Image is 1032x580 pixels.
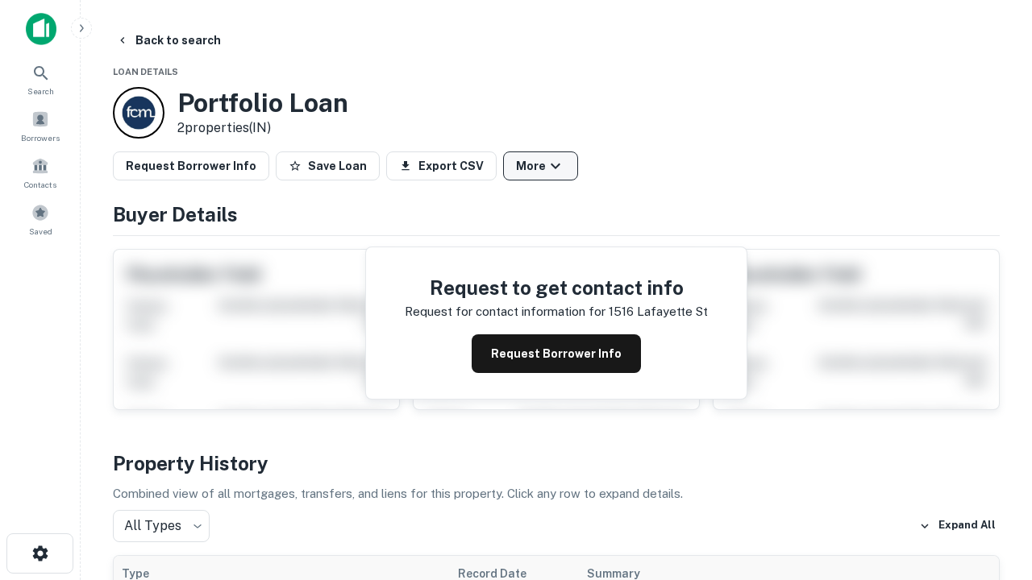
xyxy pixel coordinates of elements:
h3: Portfolio Loan [177,88,348,118]
p: Request for contact information for [405,302,605,321]
a: Contacts [5,151,76,194]
p: 1516 lafayette st [609,302,708,321]
span: Loan Details [113,67,178,77]
iframe: Chat Widget [951,400,1032,477]
a: Saved [5,197,76,241]
p: 2 properties (IN) [177,118,348,138]
h4: Buyer Details [113,200,1000,229]
h4: Property History [113,449,1000,478]
button: More [503,151,578,180]
span: Search [27,85,54,97]
span: Borrowers [21,131,60,144]
button: Back to search [110,26,227,55]
a: Search [5,57,76,101]
img: capitalize-icon.png [26,13,56,45]
span: Contacts [24,178,56,191]
button: Expand All [915,514,1000,538]
span: Saved [29,225,52,238]
button: Request Borrower Info [113,151,269,180]
div: All Types [113,510,210,542]
button: Export CSV [386,151,497,180]
h4: Request to get contact info [405,273,708,302]
button: Save Loan [276,151,380,180]
button: Request Borrower Info [472,334,641,373]
p: Combined view of all mortgages, transfers, and liens for this property. Click any row to expand d... [113,484,1000,503]
a: Borrowers [5,104,76,147]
